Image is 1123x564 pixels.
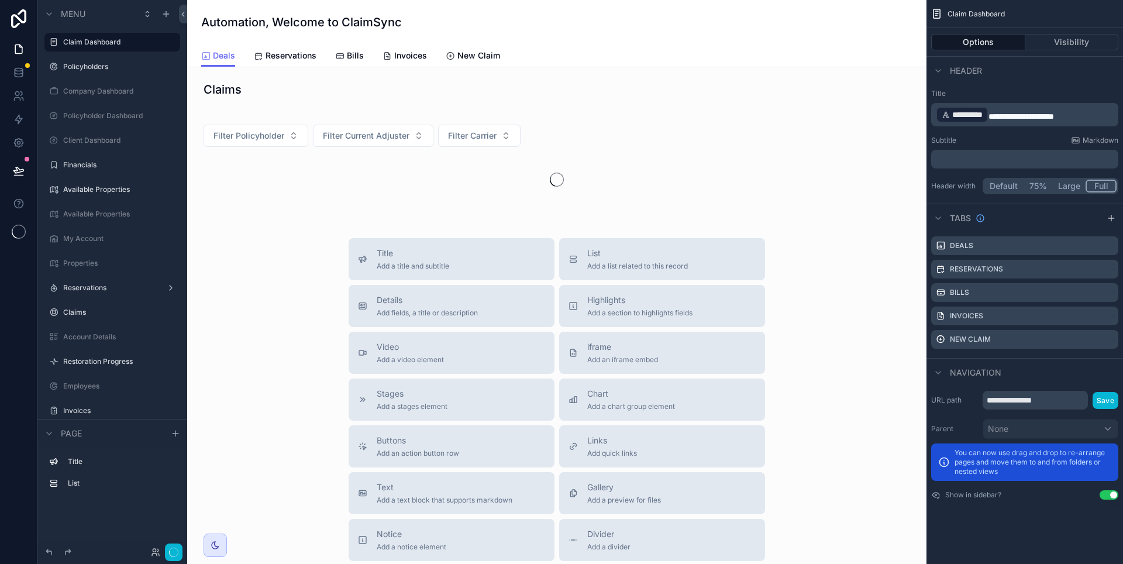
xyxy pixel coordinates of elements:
button: DividerAdd a divider [559,519,765,561]
label: Financials [63,160,178,170]
span: Add a video element [377,355,444,364]
a: Available Properties [63,209,178,219]
button: None [983,419,1118,439]
button: ListAdd a list related to this record [559,238,765,280]
label: Account Details [63,332,178,342]
a: Deals [201,45,235,67]
label: Parent [931,424,978,434]
span: Divider [587,528,631,540]
button: Visibility [1025,34,1119,50]
span: Title [377,247,449,259]
span: New Claim [457,50,500,61]
span: Navigation [950,367,1001,379]
span: iframe [587,341,658,353]
span: Invoices [394,50,427,61]
label: Client Dashboard [63,136,178,145]
span: Bills [347,50,364,61]
span: Add a preview for files [587,496,661,505]
span: Add a divider [587,542,631,552]
span: Add a stages element [377,402,447,411]
span: Reservations [266,50,316,61]
label: Header width [931,181,978,191]
button: TitleAdd a title and subtitle [349,238,554,280]
label: Policyholders [63,62,178,71]
label: Title [931,89,1118,98]
span: Links [587,435,637,446]
span: Buttons [377,435,459,446]
button: ChartAdd a chart group element [559,379,765,421]
span: Add a notice element [377,542,446,552]
span: Video [377,341,444,353]
span: Chart [587,388,675,400]
label: Reservations [63,283,161,293]
span: Add a chart group element [587,402,675,411]
a: Company Dashboard [63,87,178,96]
button: Full [1086,180,1117,192]
label: Show in sidebar? [945,490,1001,500]
button: Default [984,180,1023,192]
span: Add quick links [587,449,637,458]
label: Reservations [950,264,1003,274]
span: Header [950,65,982,77]
button: HighlightsAdd a section to highlights fields [559,285,765,327]
button: ButtonsAdd an action button row [349,425,554,467]
span: Add an iframe embed [587,355,658,364]
label: Employees [63,381,178,391]
h1: Automation, Welcome to ClaimSync [201,14,402,30]
p: You can now use drag and drop to re-arrange pages and move them to and from folders or nested views [955,448,1111,476]
label: Claim Dashboard [63,37,173,47]
span: Highlights [587,294,693,306]
button: DetailsAdd fields, a title or description [349,285,554,327]
a: Invoices [383,45,427,68]
label: Invoices [950,311,983,321]
span: Notice [377,528,446,540]
label: New Claim [950,335,991,344]
label: My Account [63,234,178,243]
span: Markdown [1083,136,1118,145]
button: Save [1093,392,1118,409]
button: iframeAdd an iframe embed [559,332,765,374]
span: Add a section to highlights fields [587,308,693,318]
button: StagesAdd a stages element [349,379,554,421]
span: List [587,247,688,259]
label: Bills [950,288,969,297]
button: Options [931,34,1025,50]
a: New Claim [446,45,500,68]
a: Markdown [1071,136,1118,145]
div: scrollable content [931,103,1118,126]
a: Bills [335,45,364,68]
button: 75% [1023,180,1053,192]
label: Invoices [63,406,178,415]
span: Menu [61,8,85,20]
span: None [988,423,1008,435]
span: Claim Dashboard [948,9,1005,19]
div: scrollable content [37,447,187,504]
label: Restoration Progress [63,357,178,366]
span: Tabs [950,212,971,224]
span: Details [377,294,478,306]
button: VideoAdd a video element [349,332,554,374]
button: NoticeAdd a notice element [349,519,554,561]
button: LinksAdd quick links [559,425,765,467]
span: Add a text block that supports markdown [377,496,512,505]
label: URL path [931,396,978,405]
label: Title [68,457,175,466]
span: Stages [377,388,447,400]
label: Claims [63,308,178,317]
label: Subtitle [931,136,956,145]
span: Add a list related to this record [587,262,688,271]
button: TextAdd a text block that supports markdown [349,472,554,514]
span: Gallery [587,482,661,493]
label: Policyholder Dashboard [63,111,178,121]
button: Large [1053,180,1086,192]
label: List [68,479,175,488]
a: Reservations [254,45,316,68]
